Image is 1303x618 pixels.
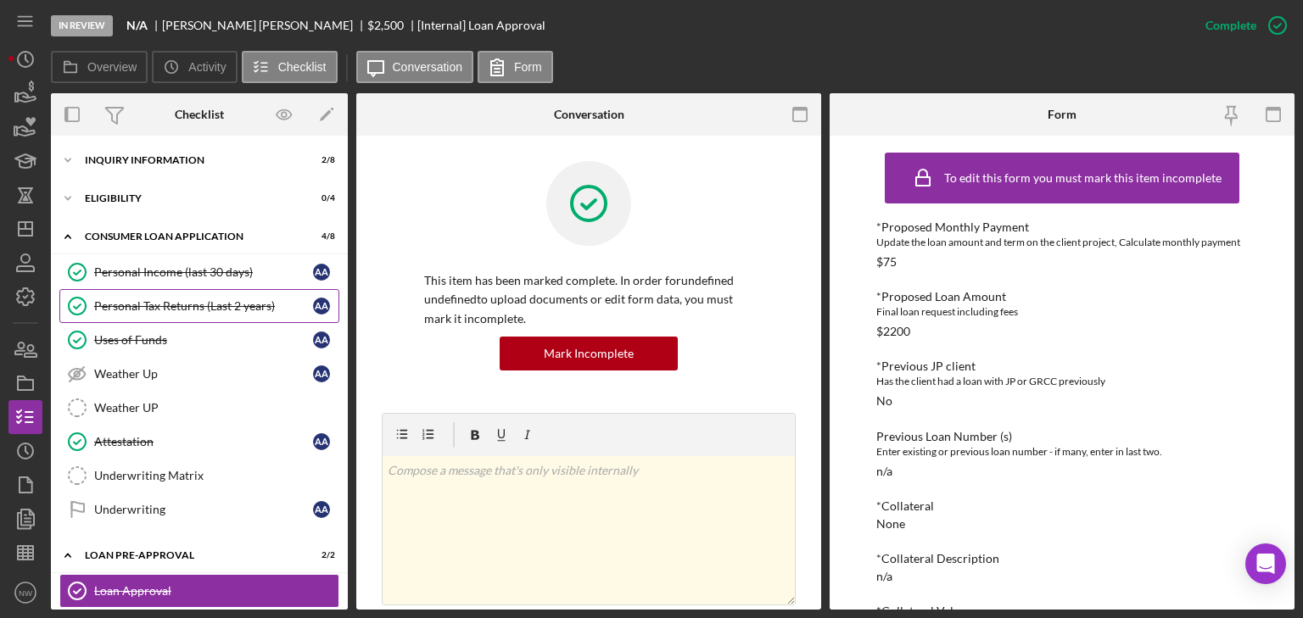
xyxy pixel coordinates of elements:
div: A A [313,298,330,315]
div: Checklist [175,108,224,121]
div: [PERSON_NAME] [PERSON_NAME] [162,19,367,32]
a: UnderwritingAA [59,493,339,526]
div: None [876,517,905,531]
div: *Collateral [876,499,1248,513]
div: Has the client had a loan with JP or GRCC previously [876,373,1248,390]
div: Previous Loan Number (s) [876,430,1248,443]
div: No [876,394,892,408]
div: 0 / 4 [305,193,335,203]
div: *Proposed Loan Amount [876,290,1248,303]
a: Weather UpAA [59,357,339,391]
text: NW [19,588,33,598]
div: A A [313,501,330,518]
div: A A [313,433,330,450]
a: Uses of FundsAA [59,323,339,357]
div: A A [313,331,330,348]
div: $2200 [876,325,910,338]
div: Form [1048,108,1077,121]
div: Enter existing or previous loan number - if many, enter in last two. [876,443,1248,460]
a: Underwriting Matrix [59,459,339,493]
div: Loan Approval [94,584,338,598]
label: Conversation [393,60,463,74]
div: Mark Incomplete [544,337,634,370]
button: Checklist [242,51,338,83]
button: Activity [152,51,237,83]
div: Inquiry Information [85,155,293,165]
div: $75 [876,255,897,269]
div: Complete [1205,8,1256,42]
div: Weather UP [94,401,338,415]
div: A A [313,264,330,281]
span: $2,500 [367,18,404,32]
button: Form [478,51,553,83]
div: *Collateral Value [876,604,1248,618]
label: Activity [188,60,226,74]
div: *Proposed Monthly Payment [876,220,1248,234]
div: Eligibility [85,193,293,203]
div: Loan Pre-Approval [85,550,293,560]
div: Uses of Funds [94,333,313,347]
div: To edit this form you must mark this item incomplete [944,171,1222,185]
div: Update the loan amount and term on the client project, Calculate monthly payment [876,234,1248,251]
button: NW [8,576,42,610]
button: Conversation [356,51,474,83]
div: 2 / 8 [305,155,335,165]
b: N/A [126,19,148,32]
button: Mark Incomplete [500,337,678,370]
a: Personal Income (last 30 days)AA [59,255,339,289]
div: n/a [876,570,892,583]
div: Personal Income (last 30 days) [94,265,313,279]
div: [Internal] Loan Approval [417,19,545,32]
div: n/a [876,465,892,478]
div: Conversation [554,108,624,121]
div: Weather Up [94,367,313,381]
div: 4 / 8 [305,231,335,242]
a: Loan Approval [59,574,339,608]
div: Underwriting Matrix [94,469,338,482]
a: Weather UP [59,391,339,425]
button: Overview [51,51,148,83]
div: Final loan request including fees [876,303,1248,320]
div: Consumer Loan Application [85,231,293,242]
div: Personal Tax Returns (Last 2 years) [94,299,313,313]
label: Form [514,60,542,74]
div: *Collateral Description [876,552,1248,565]
div: In Review [51,15,113,36]
p: This item has been marked complete. In order for undefined undefined to upload documents or edit ... [424,271,753,328]
a: Personal Tax Returns (Last 2 years)AA [59,289,339,323]
div: Attestation [94,435,313,448]
label: Overview [87,60,137,74]
button: Complete [1188,8,1295,42]
div: A A [313,365,330,382]
div: 2 / 2 [305,550,335,560]
div: *Previous JP client [876,359,1248,373]
a: AttestationAA [59,425,339,459]
label: Checklist [278,60,327,74]
div: Underwriting [94,503,313,516]
div: Open Intercom Messenger [1245,543,1286,584]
